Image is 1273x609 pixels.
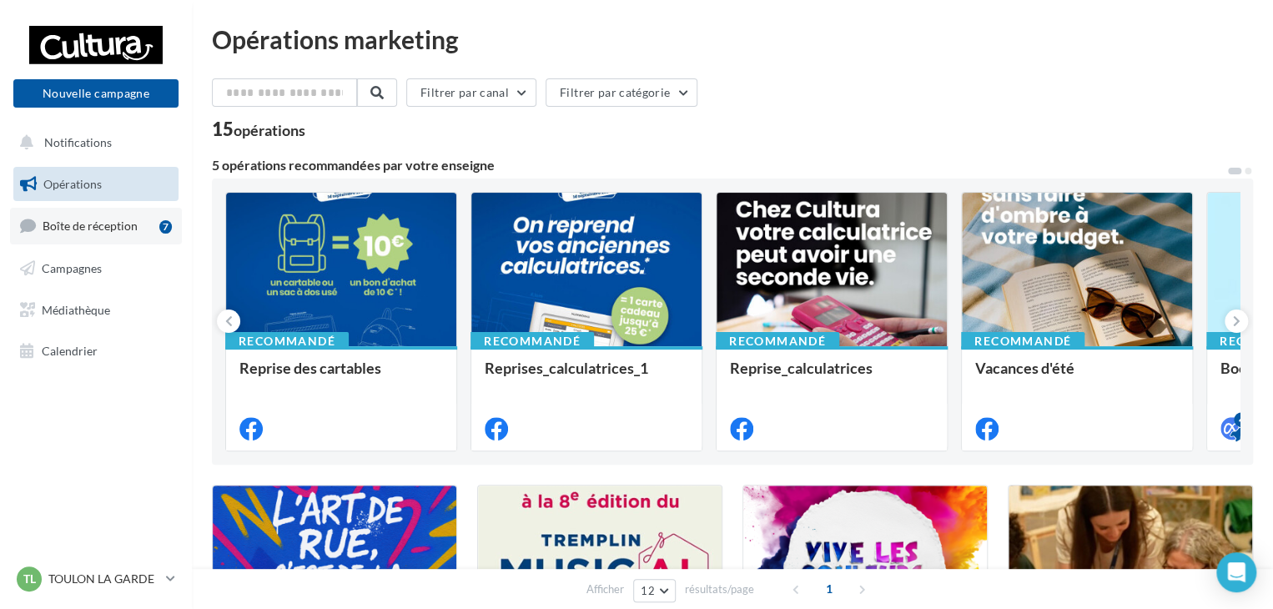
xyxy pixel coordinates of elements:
[212,27,1253,52] div: Opérations marketing
[13,563,179,595] a: TL TOULON LA GARDE
[13,79,179,108] button: Nouvelle campagne
[546,78,697,107] button: Filtrer par catégorie
[406,78,536,107] button: Filtrer par canal
[730,360,933,393] div: Reprise_calculatrices
[961,332,1084,350] div: Recommandé
[685,581,754,597] span: résultats/page
[716,332,839,350] div: Recommandé
[23,571,36,587] span: TL
[975,360,1179,393] div: Vacances d'été
[470,332,594,350] div: Recommandé
[633,579,676,602] button: 12
[1234,412,1249,427] div: 4
[586,581,624,597] span: Afficher
[43,219,138,233] span: Boîte de réception
[10,208,182,244] a: Boîte de réception7
[1216,552,1256,592] div: Open Intercom Messenger
[212,120,305,138] div: 15
[10,125,175,160] button: Notifications
[159,220,172,234] div: 7
[42,344,98,358] span: Calendrier
[234,123,305,138] div: opérations
[10,251,182,286] a: Campagnes
[43,177,102,191] span: Opérations
[225,332,349,350] div: Recommandé
[816,576,843,602] span: 1
[641,584,655,597] span: 12
[10,334,182,369] a: Calendrier
[10,167,182,202] a: Opérations
[10,293,182,328] a: Médiathèque
[48,571,159,587] p: TOULON LA GARDE
[42,302,110,316] span: Médiathèque
[44,135,112,149] span: Notifications
[485,360,688,393] div: Reprises_calculatrices_1
[212,159,1226,172] div: 5 opérations recommandées par votre enseigne
[42,261,102,275] span: Campagnes
[239,360,443,393] div: Reprise des cartables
